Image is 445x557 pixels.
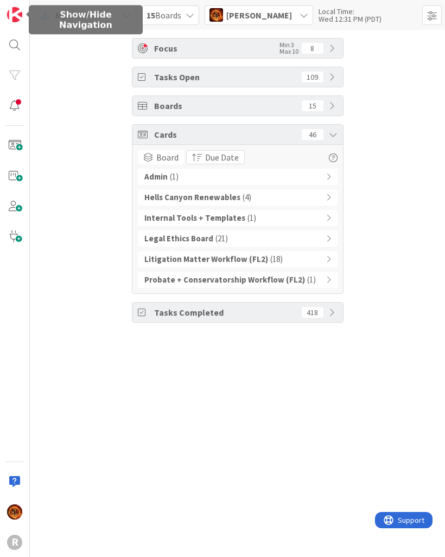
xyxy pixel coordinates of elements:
div: Wed 12:31 PM (PDT) [319,15,382,23]
b: Hells Canyon Renewables [144,191,240,204]
h5: Show/Hide Navigation [33,10,138,30]
span: Cards [154,128,296,141]
button: Due Date [186,150,245,164]
img: Visit kanbanzone.com [7,7,22,22]
div: 109 [302,72,323,82]
b: Litigation Matter Workflow (FL2) [144,253,268,266]
div: 46 [302,129,323,140]
b: Legal Ethics Board [144,233,213,245]
b: Internal Tools + Templates [144,212,245,225]
div: 418 [302,307,323,318]
span: ( 21 ) [215,233,228,245]
span: ( 18 ) [270,253,283,266]
img: TR [7,504,22,520]
b: 15 [147,10,155,21]
div: 8 [302,43,323,54]
img: TR [209,8,223,22]
span: Boards [154,99,296,112]
div: Local Time: [319,8,382,15]
span: Boards [147,9,181,22]
span: ( 1 ) [247,212,256,225]
span: Due Date [205,151,239,164]
span: ( 1 ) [307,274,316,286]
b: Admin [144,171,168,183]
span: [PERSON_NAME] [226,9,292,22]
span: Tasks Open [154,71,296,84]
div: Max 10 [279,48,298,55]
div: R [7,535,22,550]
div: Min 3 [279,42,298,48]
span: Board [156,151,179,164]
span: ( 1 ) [170,171,179,183]
span: Support [23,2,49,15]
div: 15 [302,100,323,111]
span: ( 4 ) [243,191,251,204]
span: Tasks Completed [154,306,296,319]
b: Probate + Conservatorship Workflow (FL2) [144,274,305,286]
span: Focus [154,42,274,55]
